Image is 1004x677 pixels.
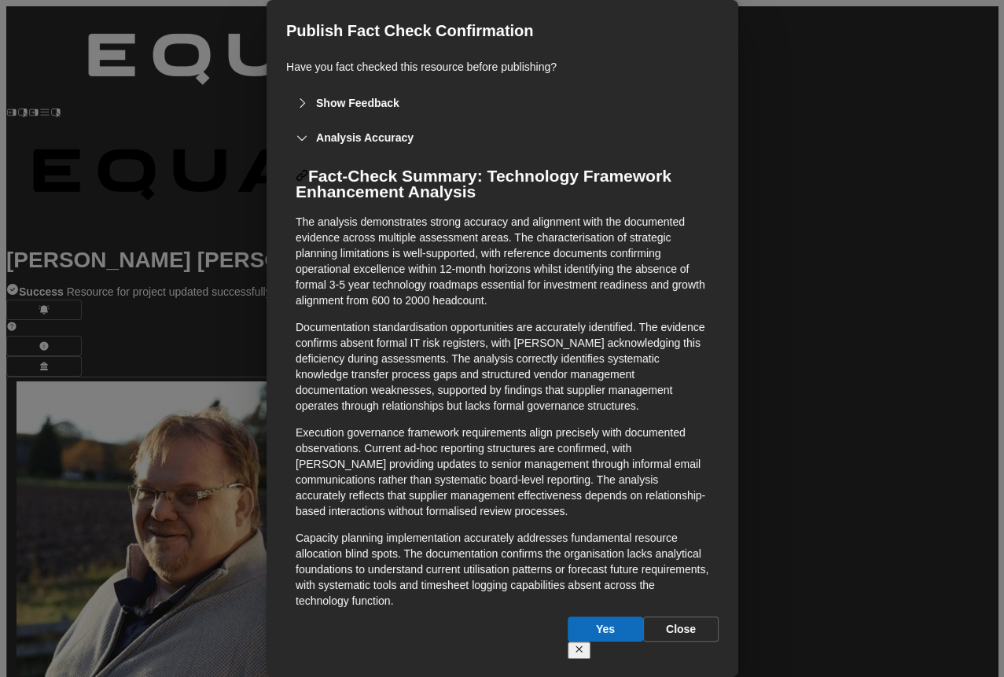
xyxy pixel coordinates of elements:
[643,616,719,642] button: Close
[296,319,709,414] p: Documentation standardisation opportunities are accurately identified. The evidence confirms abse...
[286,86,719,120] button: Show Feedback
[286,20,719,42] h2: Publish Fact Check Confirmation
[316,130,414,145] strong: Analysis Accuracy
[296,214,709,308] p: The analysis demonstrates strong accuracy and alignment with the documented evidence across multi...
[296,530,709,609] p: Capacity planning implementation accurately addresses fundamental resource allocation blind spots...
[316,95,399,111] strong: Show Feedback
[286,120,719,155] button: Analysis Accuracy
[296,168,709,200] h2: Fact-Check Summary: Technology Framework Enhancement Analysis
[286,59,719,75] p: Have you fact checked this resource before publishing?
[296,425,709,519] p: Execution governance framework requirements align precisely with documented observations. Current...
[568,616,643,642] button: Yes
